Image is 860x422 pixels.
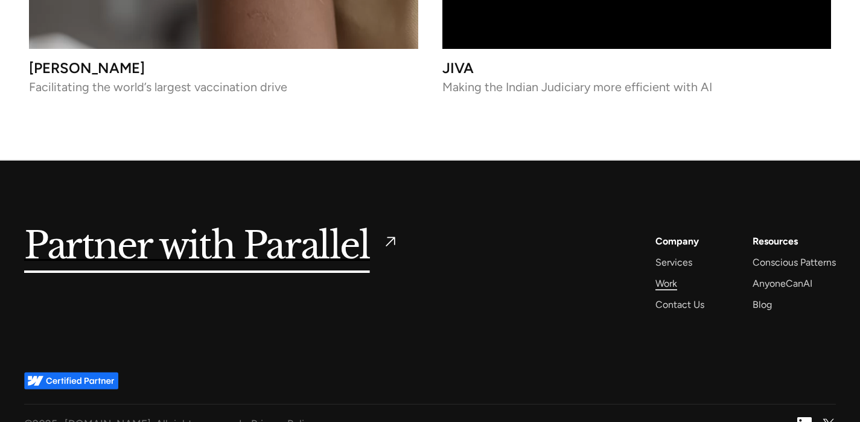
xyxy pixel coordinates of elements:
[753,233,798,249] div: Resources
[24,233,370,261] h5: Partner with Parallel
[24,233,399,261] a: Partner with Parallel
[442,83,832,92] p: Making the Indian Judiciary more efficient with AI
[655,296,704,313] a: Contact Us
[753,296,772,313] a: Blog
[655,254,692,270] a: Services
[442,63,832,74] h3: JIVA
[655,275,677,292] a: Work
[655,233,699,249] a: Company
[29,63,418,74] h3: [PERSON_NAME]
[29,83,418,92] p: Facilitating the world’s largest vaccination drive
[753,275,812,292] a: AnyoneCanAI
[753,254,836,270] a: Conscious Patterns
